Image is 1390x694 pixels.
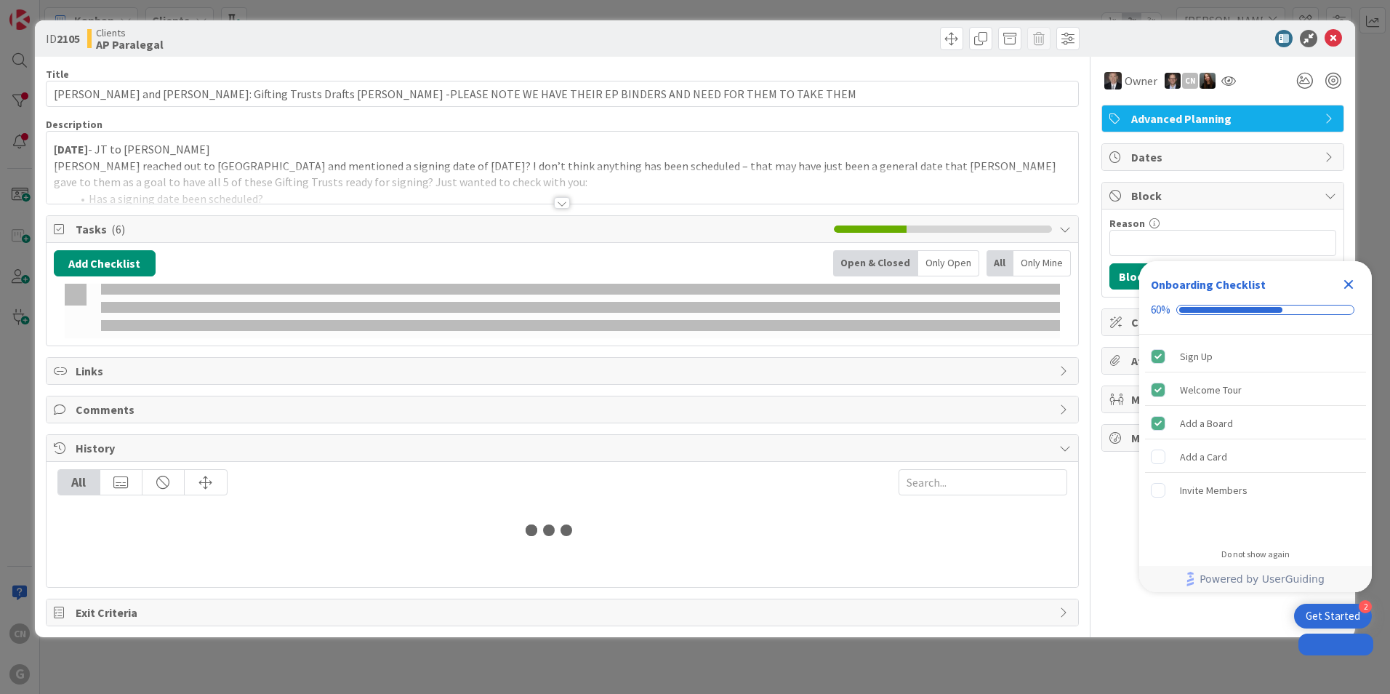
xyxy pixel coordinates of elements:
img: JT [1165,73,1181,89]
label: Reason [1109,217,1145,230]
span: ( 6 ) [111,222,125,236]
span: Advanced Planning [1131,110,1317,127]
div: Welcome Tour is complete. [1145,374,1366,406]
p: [PERSON_NAME] reached out to [GEOGRAPHIC_DATA] and mentioned a signing date of [DATE]? I don’t th... [54,158,1071,191]
a: Powered by UserGuiding [1146,566,1365,592]
span: Links [76,362,1052,380]
div: Open & Closed [833,250,918,276]
span: History [76,439,1052,457]
div: Get Started [1306,609,1360,623]
div: Invite Members [1180,482,1248,499]
div: CN [1182,73,1198,89]
span: Clients [96,27,164,39]
button: Add Checklist [54,250,156,276]
p: - JT to [PERSON_NAME] [54,141,1071,158]
div: Add a Card [1180,448,1227,466]
div: Sign Up is complete. [1145,340,1366,372]
span: Custom Fields [1131,314,1317,331]
span: Comments [76,401,1052,418]
div: All [987,250,1013,276]
div: Add a Board [1180,415,1233,432]
img: BG [1104,72,1122,89]
span: Exit Criteria [76,604,1052,621]
span: Block [1131,187,1317,204]
div: 60% [1151,303,1170,316]
div: Footer [1139,566,1372,592]
b: AP Paralegal [96,39,164,50]
div: Only Open [918,250,979,276]
div: Checklist items [1139,335,1372,539]
span: Powered by UserGuiding [1200,570,1325,588]
input: type card name here... [46,81,1079,107]
span: Attachments [1131,352,1317,370]
button: Block [1109,263,1159,290]
div: Close Checklist [1337,273,1360,296]
div: 2 [1359,600,1372,613]
span: Description [46,118,103,131]
div: Do not show again [1221,549,1290,560]
div: Invite Members is incomplete. [1145,474,1366,506]
img: AM [1200,73,1216,89]
div: Checklist Container [1139,261,1372,592]
span: Tasks [76,220,827,238]
div: Add a Board is complete. [1145,407,1366,439]
b: 2105 [57,31,80,46]
span: Mirrors [1131,391,1317,408]
div: Open Get Started checklist, remaining modules: 2 [1294,604,1372,629]
div: Onboarding Checklist [1151,276,1266,293]
span: Metrics [1131,429,1317,447]
input: Search... [899,469,1067,495]
span: ID [46,30,80,47]
strong: [DATE] [54,142,88,156]
div: Welcome Tour [1180,381,1242,399]
div: All [58,470,100,495]
div: Add a Card is incomplete. [1145,441,1366,473]
span: Dates [1131,148,1317,166]
div: Sign Up [1180,348,1213,365]
div: Checklist progress: 60% [1151,303,1360,316]
span: Owner [1125,72,1157,89]
div: Only Mine [1013,250,1071,276]
label: Title [46,68,69,81]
